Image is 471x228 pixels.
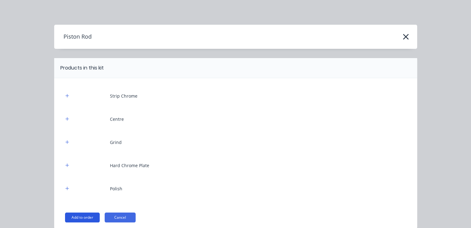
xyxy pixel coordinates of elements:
[54,31,92,43] h4: Piston Rod
[110,116,124,122] div: Centre
[110,139,122,146] div: Grind
[110,162,149,169] div: Hard Chrome Plate
[65,213,100,222] button: Add to order
[60,64,104,72] div: Products in this kit
[110,185,122,192] div: Polish
[105,213,136,222] button: Cancel
[110,93,137,99] div: Strip Chrome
